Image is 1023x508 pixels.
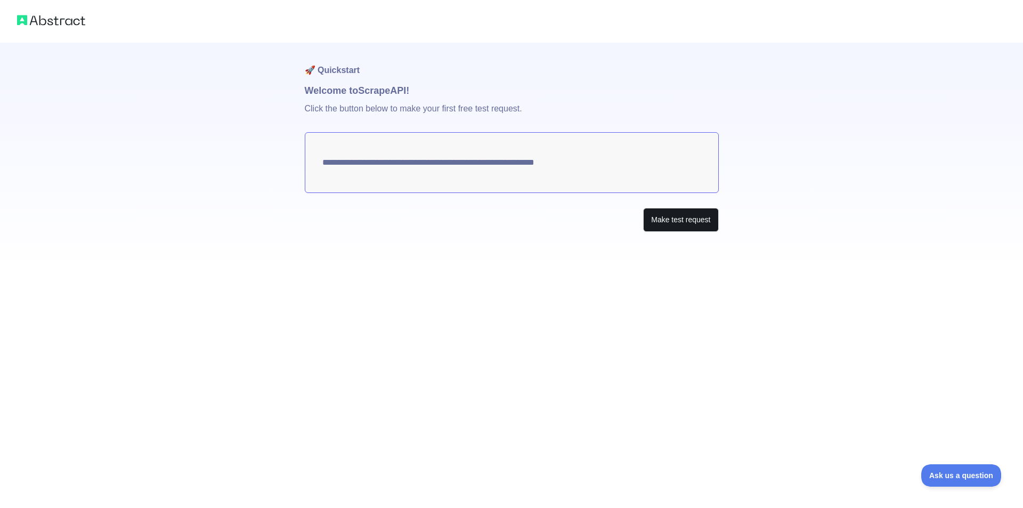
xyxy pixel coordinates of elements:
button: Make test request [643,208,718,232]
img: Abstract logo [17,13,85,28]
h1: Welcome to Scrape API! [305,83,719,98]
p: Click the button below to make your first free test request. [305,98,719,132]
h1: 🚀 Quickstart [305,43,719,83]
iframe: Toggle Customer Support [921,464,1002,487]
